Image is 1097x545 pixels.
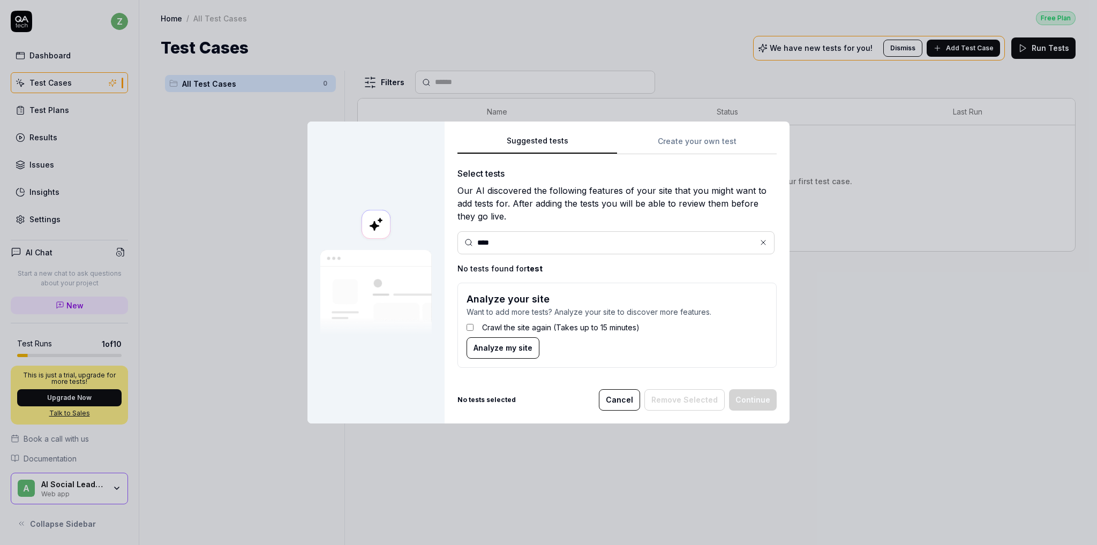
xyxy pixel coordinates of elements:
span: Analyze my site [474,342,532,353]
div: Select tests [457,167,777,180]
img: Our AI scans your site and suggests things to test [320,250,432,335]
button: Remove Selected [644,389,725,411]
button: Analyze my site [467,337,539,359]
button: Suggested tests [457,135,617,154]
b: No tests selected [457,395,516,405]
button: Continue [729,389,777,411]
label: Crawl the site again (Takes up to 15 minutes) [482,322,640,333]
div: No tests found for [457,263,777,274]
strong: test [527,264,543,273]
div: Our AI discovered the following features of your site that you might want to add tests for. After... [457,184,777,223]
p: Want to add more tests? Analyze your site to discover more features. [467,306,768,317]
button: Cancel [599,389,640,411]
button: Create your own test [617,135,777,154]
h3: Analyze your site [467,292,768,306]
